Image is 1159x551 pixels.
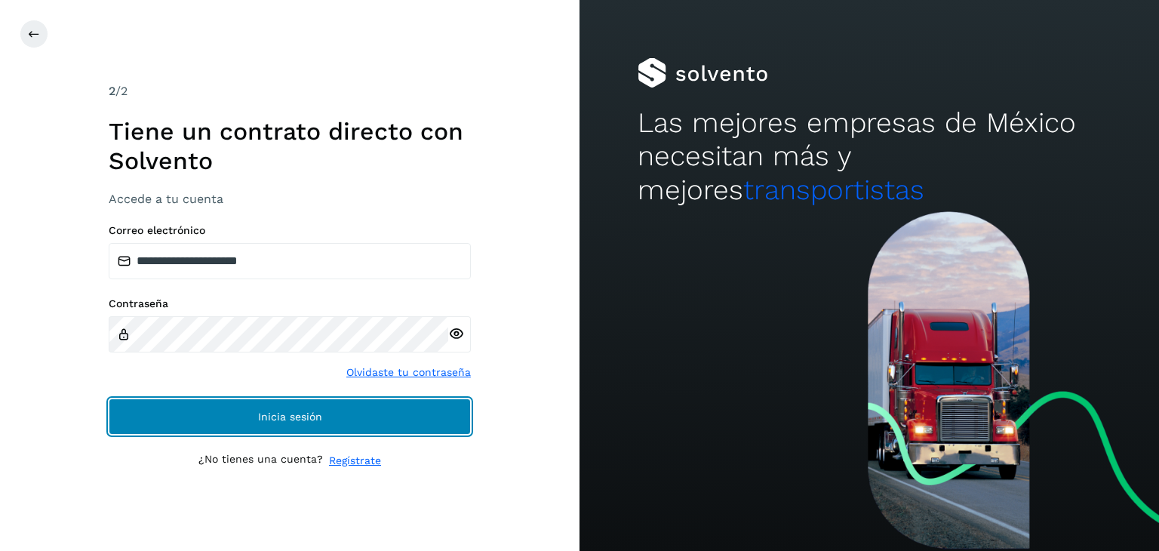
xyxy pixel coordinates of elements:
[109,84,115,98] span: 2
[109,224,471,237] label: Correo electrónico
[329,453,381,469] a: Regístrate
[109,297,471,310] label: Contraseña
[346,365,471,380] a: Olvidaste tu contraseña
[258,411,322,422] span: Inicia sesión
[743,174,924,206] span: transportistas
[109,117,471,175] h1: Tiene un contrato directo con Solvento
[109,82,471,100] div: /2
[109,399,471,435] button: Inicia sesión
[638,106,1101,207] h2: Las mejores empresas de México necesitan más y mejores
[198,453,323,469] p: ¿No tienes una cuenta?
[109,192,471,206] h3: Accede a tu cuenta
